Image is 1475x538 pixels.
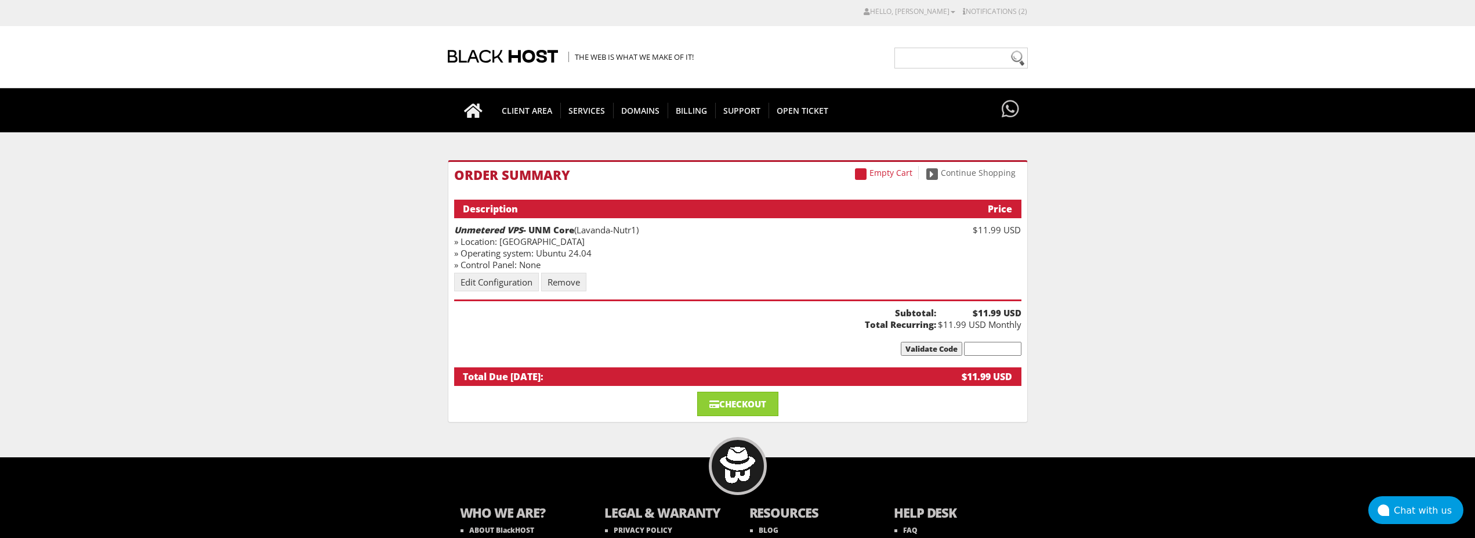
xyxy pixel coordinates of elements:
a: Billing [668,88,716,132]
a: BLOG [750,525,778,535]
b: $11.99 USD [936,307,1021,319]
div: Total Due [DATE]: [463,370,930,383]
a: ABOUT BlackHOST [461,525,534,535]
span: Domains [613,103,668,118]
a: Continue Shopping [920,166,1021,179]
a: Support [715,88,769,132]
b: LEGAL & WARANTY [604,504,726,524]
a: CLIENT AREA [494,88,561,132]
a: Checkout [697,392,778,416]
a: Edit Configuration [454,273,539,291]
a: FAQ [894,525,918,535]
a: SERVICES [560,88,614,132]
a: Open Ticket [769,88,836,132]
a: Remove [541,273,586,291]
span: The Web is what we make of it! [568,52,694,62]
span: CLIENT AREA [494,103,561,118]
div: (Lavanda-Nutr1) » Location: [GEOGRAPHIC_DATA] » Operating system: Ubuntu 24.04 » Control Panel: None [454,224,936,270]
b: WHO WE ARE? [460,504,582,524]
a: Hello, [PERSON_NAME] [864,6,955,16]
a: Go to homepage [452,88,494,132]
div: Price [930,203,1012,215]
input: Validate Code [901,342,962,356]
div: $11.99 USD Monthly [936,307,1021,330]
div: Description [463,203,930,215]
div: $11.99 USD [930,370,1012,383]
b: HELP DESK [894,504,1016,524]
img: BlackHOST mascont, Blacky. [719,447,756,483]
div: Chat with us [1394,505,1463,516]
a: PRIVACY POLICY [605,525,672,535]
a: Have questions? [999,88,1022,131]
h1: Order Summary [454,168,1021,182]
span: Support [715,103,769,118]
button: Chat with us [1368,496,1463,524]
em: Unmetered VPS [454,224,523,236]
a: Empty Cart [849,166,919,179]
input: Need help? [894,48,1028,68]
div: $11.99 USD [936,224,1021,236]
b: Subtotal: [454,307,936,319]
b: Total Recurring: [454,319,936,330]
span: Billing [668,103,716,118]
a: Notifications (2) [963,6,1027,16]
strong: - UNM Core [454,224,574,236]
b: RESOURCES [749,504,871,524]
span: Open Ticket [769,103,836,118]
span: SERVICES [560,103,614,118]
a: Domains [613,88,668,132]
